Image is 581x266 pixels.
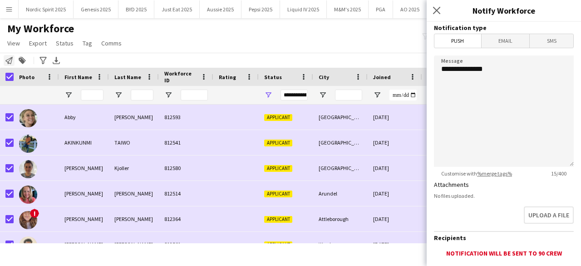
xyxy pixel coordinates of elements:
[109,156,159,181] div: Kjoller
[368,156,422,181] div: [DATE]
[264,91,272,99] button: Open Filter Menu
[434,181,469,189] label: Attachments
[313,105,368,130] div: [GEOGRAPHIC_DATA]
[264,216,292,223] span: Applicant
[7,22,74,35] span: My Workforce
[59,232,109,257] div: [PERSON_NAME]
[477,170,512,177] a: %merge tags%
[530,34,573,48] span: SMS
[101,39,122,47] span: Comms
[109,206,159,231] div: [PERSON_NAME]
[17,55,28,66] app-action-btn: Add to tag
[368,232,422,257] div: [DATE]
[373,91,381,99] button: Open Filter Menu
[434,24,574,32] h3: Notification type
[30,209,39,218] span: !
[164,70,197,84] span: Workforce ID
[109,105,159,130] div: [PERSON_NAME]
[313,232,368,257] div: Worsley
[434,192,574,199] div: No files uploaded.
[393,0,427,18] button: AO 2025
[4,55,15,66] app-action-btn: Notify workforce
[159,232,213,257] div: 812561
[373,74,391,80] span: Joined
[164,91,172,99] button: Open Filter Menu
[56,39,74,47] span: Status
[59,206,109,231] div: [PERSON_NAME]
[264,74,282,80] span: Status
[264,241,292,248] span: Applicant
[19,186,37,204] img: Amanda Hopkinson
[313,130,368,155] div: [GEOGRAPHIC_DATA]
[434,34,481,48] span: Push
[264,165,292,172] span: Applicant
[264,114,292,121] span: Applicant
[19,0,74,18] button: Nordic Spirit 2025
[181,90,208,100] input: Workforce ID Filter Input
[29,39,47,47] span: Export
[59,181,109,206] div: [PERSON_NAME]
[200,0,241,18] button: Aussie 2025
[81,90,103,100] input: First Name Filter Input
[313,206,368,231] div: Attleborough
[313,181,368,206] div: Arundel
[524,206,574,224] button: Upload a file
[114,91,123,99] button: Open Filter Menu
[4,37,24,49] a: View
[159,130,213,155] div: 812541
[51,55,62,66] app-action-btn: Export XLSX
[482,34,530,48] span: Email
[159,156,213,181] div: 812580
[264,191,292,197] span: Applicant
[368,181,422,206] div: [DATE]
[219,74,236,80] span: Rating
[368,130,422,155] div: [DATE]
[264,140,292,146] span: Applicant
[280,0,327,18] button: Liquid IV 2025
[19,211,37,229] img: Amy Folkard-Moore
[25,37,50,49] a: Export
[52,37,77,49] a: Status
[59,156,109,181] div: [PERSON_NAME]
[368,206,422,231] div: [DATE]
[434,234,574,242] h3: Recipients
[313,156,368,181] div: [GEOGRAPHIC_DATA]
[19,135,37,153] img: AKINKUNMI TAIWO
[19,109,37,127] img: Abby O
[74,0,118,18] button: Genesis 2025
[98,37,125,49] a: Comms
[544,170,574,177] span: 15 / 400
[327,0,369,18] button: M&M's 2025
[114,74,141,80] span: Last Name
[19,74,34,80] span: Photo
[109,232,159,257] div: [PERSON_NAME]
[434,249,574,257] div: Notification will be sent to 90 crew
[38,55,49,66] app-action-btn: Advanced filters
[109,130,159,155] div: TAIWO
[389,90,417,100] input: Joined Filter Input
[64,74,92,80] span: First Name
[434,170,519,177] span: Customise with
[19,160,37,178] img: Alice Kjoller
[59,105,109,130] div: Abby
[59,130,109,155] div: AKINKUNMI
[64,91,73,99] button: Open Filter Menu
[241,0,280,18] button: Pepsi 2025
[369,0,393,18] button: PGA
[7,39,20,47] span: View
[109,181,159,206] div: [PERSON_NAME]
[319,91,327,99] button: Open Filter Menu
[319,74,329,80] span: City
[154,0,200,18] button: Just Eat 2025
[368,105,422,130] div: [DATE]
[159,181,213,206] div: 812514
[159,105,213,130] div: 812593
[427,5,581,16] h3: Notify Workforce
[335,90,362,100] input: City Filter Input
[83,39,92,47] span: Tag
[131,90,153,100] input: Last Name Filter Input
[19,236,37,255] img: Anas Husein
[79,37,96,49] a: Tag
[118,0,154,18] button: BYD 2025
[159,206,213,231] div: 812364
